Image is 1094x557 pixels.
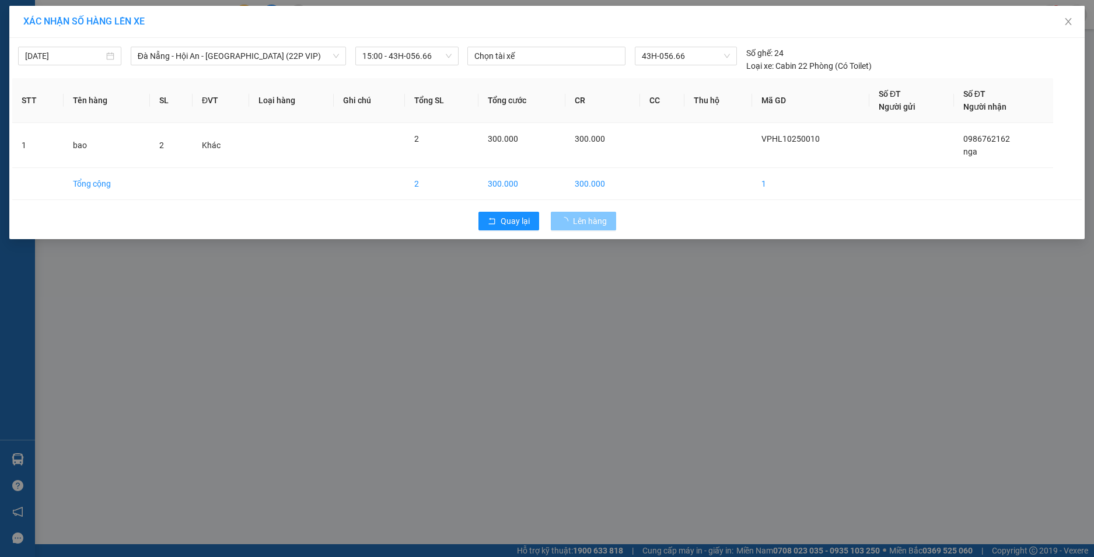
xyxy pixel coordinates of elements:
td: 300.000 [565,168,640,200]
input: 13/10/2025 [25,50,104,62]
span: 2 [414,134,419,143]
th: Mã GD [752,78,869,123]
th: Ghi chú [334,78,405,123]
span: down [333,52,340,59]
span: Số ĐT [879,89,901,99]
td: bao [64,123,150,168]
th: Thu hộ [684,78,752,123]
th: SL [150,78,193,123]
span: 0986762162 [963,134,1010,143]
span: Người nhận [963,102,1006,111]
span: 2 [159,141,164,150]
span: Số ĐT [963,89,985,99]
span: Quay lại [501,215,530,227]
span: 300.000 [488,134,518,143]
span: Số ghế: [746,47,773,59]
span: rollback [488,217,496,226]
span: XÁC NHẬN SỐ HÀNG LÊN XE [23,16,145,27]
td: Khác [193,123,249,168]
span: nga [963,147,977,156]
th: Tên hàng [64,78,150,123]
span: Loại xe: [746,59,774,72]
th: CR [565,78,640,123]
th: Tổng cước [478,78,565,123]
th: STT [12,78,64,123]
td: 1 [12,123,64,168]
div: Cabin 22 Phòng (Có Toilet) [746,59,872,72]
span: Lên hàng [573,215,607,227]
span: close [1064,17,1073,26]
td: 300.000 [478,168,565,200]
button: Lên hàng [551,212,616,230]
span: loading [560,217,573,225]
span: 15:00 - 43H-056.66 [362,47,452,65]
span: Đà Nẵng - Hội An - Sài Gòn (22P VIP) [138,47,339,65]
th: Loại hàng [249,78,334,123]
th: ĐVT [193,78,249,123]
td: 2 [405,168,478,200]
span: 300.000 [575,134,605,143]
button: Close [1052,6,1085,38]
span: Người gửi [879,102,915,111]
div: 24 [746,47,784,59]
button: rollbackQuay lại [478,212,539,230]
td: 1 [752,168,869,200]
td: Tổng cộng [64,168,150,200]
th: Tổng SL [405,78,478,123]
span: 43H-056.66 [642,47,730,65]
span: VPHL10250010 [761,134,820,143]
th: CC [640,78,684,123]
